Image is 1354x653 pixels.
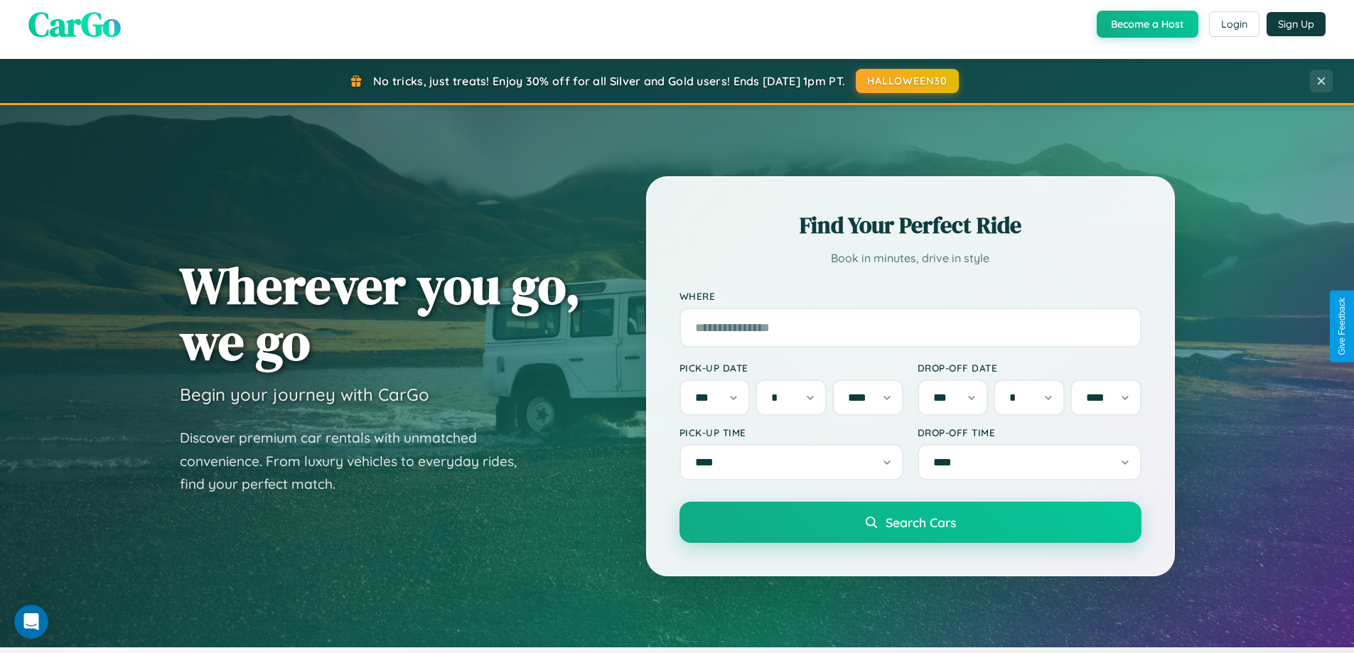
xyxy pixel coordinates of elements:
h2: Find Your Perfect Ride [679,210,1141,241]
h3: Begin your journey with CarGo [180,384,429,405]
button: Search Cars [679,502,1141,543]
span: No tricks, just treats! Enjoy 30% off for all Silver and Gold users! Ends [DATE] 1pm PT. [373,74,845,88]
p: Discover premium car rentals with unmatched convenience. From luxury vehicles to everyday rides, ... [180,426,535,496]
h1: Wherever you go, we go [180,257,581,369]
iframe: Intercom live chat [14,605,48,639]
button: Login [1209,11,1259,37]
span: CarGo [28,1,121,48]
button: HALLOWEEN30 [856,69,959,93]
label: Pick-up Time [679,426,903,438]
label: Pick-up Date [679,362,903,374]
label: Where [679,290,1141,302]
label: Drop-off Time [918,426,1141,438]
button: Become a Host [1097,11,1198,38]
label: Drop-off Date [918,362,1141,374]
button: Sign Up [1267,12,1326,36]
p: Book in minutes, drive in style [679,248,1141,269]
span: Search Cars [886,514,956,530]
div: Give Feedback [1337,298,1347,355]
